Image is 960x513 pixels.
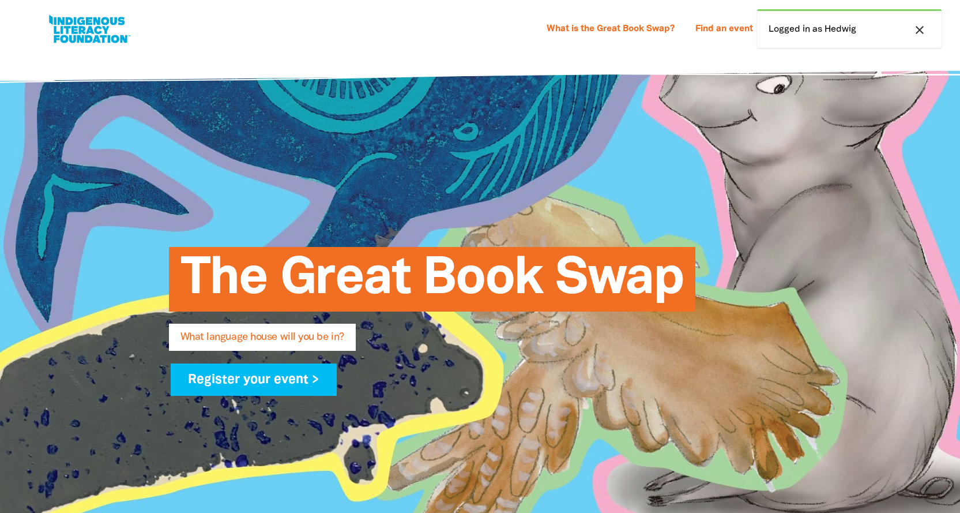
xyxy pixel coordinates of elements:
button: close [909,23,930,38]
a: Find an event [688,20,760,39]
span: The Great Book Swap [180,256,684,312]
a: What is the Great Book Swap? [540,20,682,39]
i: close [913,23,927,37]
span: What language house will you be in? [180,332,344,351]
a: Register your event > [171,364,337,396]
div: Logged in as Hedwig [757,9,942,48]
